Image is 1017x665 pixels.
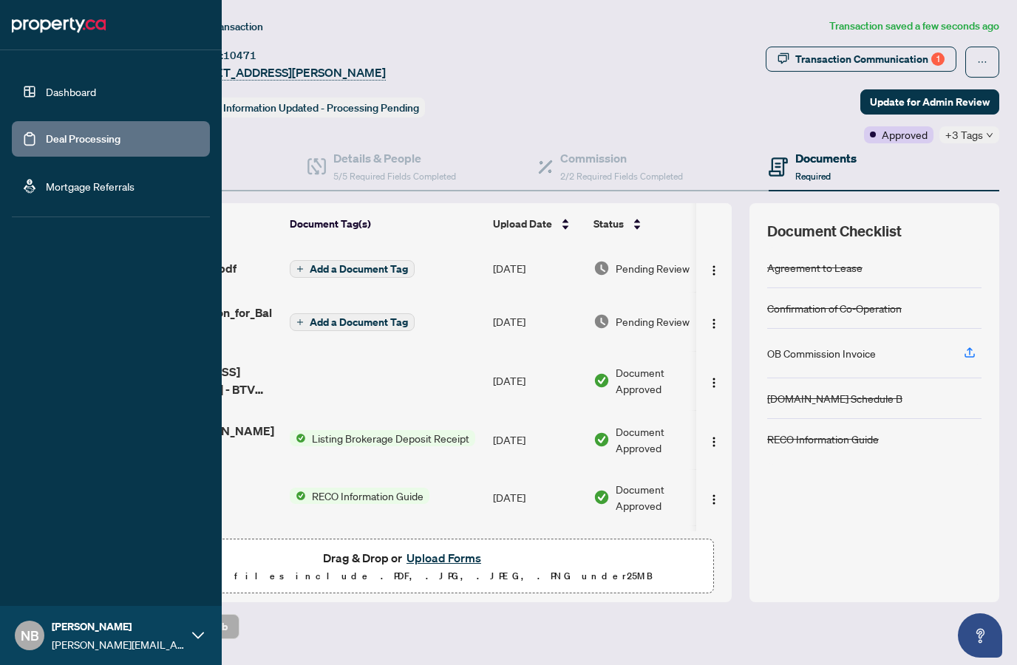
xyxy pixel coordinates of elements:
span: Add a Document Tag [310,264,408,274]
div: RECO Information Guide [767,431,879,447]
span: [PERSON_NAME][EMAIL_ADDRESS][DOMAIN_NAME] [52,636,185,652]
a: Dashboard [46,85,96,98]
span: Document Approved [616,423,707,456]
button: Upload Forms [402,548,486,567]
td: [DATE] [487,245,588,292]
span: 5/5 Required Fields Completed [333,171,456,182]
img: Logo [708,318,720,330]
span: Pending Review [616,260,690,276]
a: Mortgage Referrals [46,180,135,193]
img: Document Status [593,313,610,330]
th: Status [588,203,713,245]
span: Update for Admin Review [870,90,990,114]
img: logo [12,13,106,37]
button: Add a Document Tag [290,259,415,279]
span: Approved [882,126,928,143]
span: plus [296,265,304,273]
button: Open asap [958,613,1002,658]
img: Logo [708,494,720,505]
div: OB Commission Invoice [767,345,876,361]
td: [DATE] [487,292,588,351]
button: Add a Document Tag [290,260,415,278]
h4: Commission [560,149,683,167]
span: Information Updated - Processing Pending [223,101,419,115]
img: Logo [708,436,720,448]
span: 10471 [223,49,256,62]
td: [DATE] [487,525,588,582]
td: [DATE] [487,469,588,525]
span: Pending Review [616,313,690,330]
div: [DOMAIN_NAME] Schedule B [767,390,902,406]
span: Document Checklist [767,221,902,242]
span: Add a Document Tag [310,317,408,327]
button: Logo [702,256,726,280]
span: ellipsis [977,57,987,67]
span: 2/2 Required Fields Completed [560,171,683,182]
img: Logo [708,377,720,389]
span: Drag & Drop or [323,548,486,567]
h4: Details & People [333,149,456,167]
img: Status Icon [290,488,306,504]
button: Status IconRECO Information Guide [290,488,429,504]
th: Upload Date [487,203,588,245]
span: Listing Brokerage Deposit Receipt [306,430,475,446]
div: Transaction Communication [795,47,945,71]
button: Logo [702,485,726,509]
button: Add a Document Tag [290,313,415,332]
span: down [986,132,993,139]
span: plus [296,318,304,326]
span: +3 Tags [945,126,983,143]
button: Status IconListing Brokerage Deposit Receipt [290,430,475,446]
button: Add a Document Tag [290,313,415,331]
a: Deal Processing [46,132,120,146]
span: Drag & Drop orUpload FormsSupported files include .PDF, .JPG, .JPEG, .PNG under25MB [95,539,713,594]
img: Document Status [593,489,610,505]
td: [DATE] [487,351,588,410]
h4: Documents [795,149,857,167]
div: Status: [183,98,425,117]
button: Transaction Communication1 [766,47,956,72]
div: Confirmation of Co-Operation [767,300,902,316]
img: Logo [708,265,720,276]
span: Document Approved [616,364,707,397]
span: Required [795,171,831,182]
span: NB [21,625,39,646]
div: 1 [931,52,945,66]
span: RECO Information Guide [306,488,429,504]
p: Supported files include .PDF, .JPG, .JPEG, .PNG under 25 MB [104,567,704,585]
button: Update for Admin Review [860,89,999,115]
span: View Transaction [184,20,263,33]
span: Upload Date [493,216,552,232]
span: Document Approved [616,481,707,514]
img: Document Status [593,432,610,448]
td: [DATE] [487,410,588,469]
img: Document Status [593,260,610,276]
span: Status [593,216,624,232]
span: [PERSON_NAME] [52,618,185,635]
button: Logo [702,310,726,333]
img: Status Icon [290,430,306,446]
button: Logo [702,369,726,392]
div: Agreement to Lease [767,259,863,276]
button: Logo [702,428,726,451]
article: Transaction saved a few seconds ago [829,18,999,35]
th: Document Tag(s) [284,203,487,245]
img: Document Status [593,372,610,389]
